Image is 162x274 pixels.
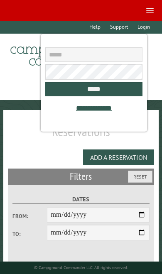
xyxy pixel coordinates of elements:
[133,21,154,34] a: Login
[8,37,112,69] img: Campground Commander
[8,169,154,184] h2: Filters
[128,171,152,183] button: Reset
[83,149,154,165] button: Add a Reservation
[85,21,104,34] a: Help
[12,195,150,204] label: Dates
[12,212,47,220] label: From:
[12,230,47,238] label: To:
[34,265,128,270] small: © Campground Commander LLC. All rights reserved.
[106,21,132,34] a: Support
[8,123,154,146] h1: Reservations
